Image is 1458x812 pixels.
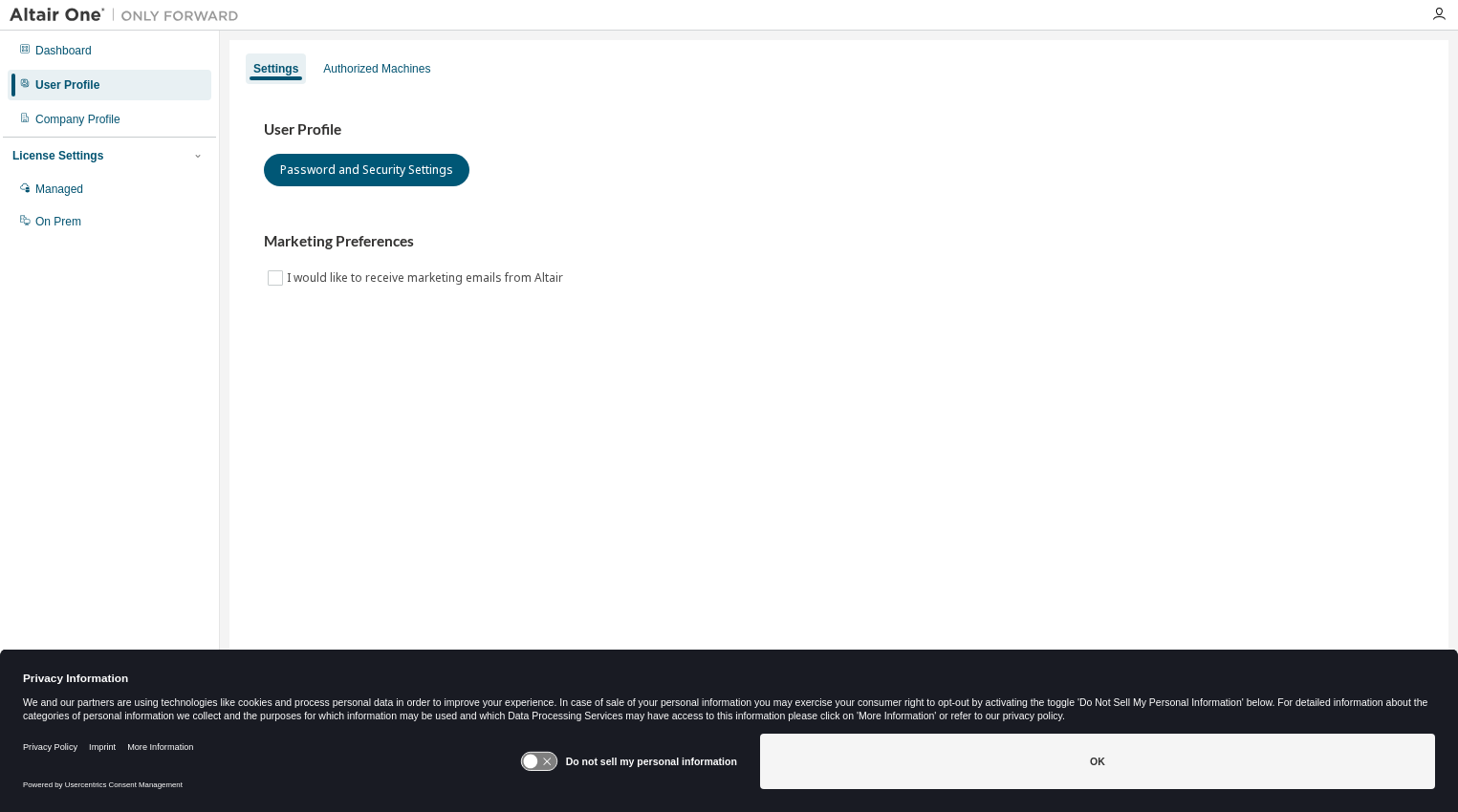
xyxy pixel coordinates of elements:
div: License Settings [12,148,103,163]
div: Dashboard [35,43,92,58]
div: On Prem [35,214,81,229]
div: User Profile [35,77,99,93]
img: Altair One [10,6,249,25]
div: Settings [253,61,298,76]
button: Password and Security Settings [264,154,469,186]
h3: User Profile [264,120,1414,139]
label: I would like to receive marketing emails from Altair [287,267,567,289]
div: Authorized Machines [323,61,430,76]
div: Company Profile [35,112,120,127]
div: Managed [35,182,83,197]
h3: Marketing Preferences [264,232,1414,251]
